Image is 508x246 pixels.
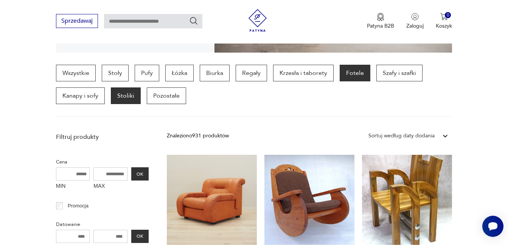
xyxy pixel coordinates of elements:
div: Sortuj według daty dodania [368,132,435,140]
button: Sprzedawaj [56,14,98,28]
button: Szukaj [189,16,198,25]
p: Koszyk [436,22,452,30]
p: Patyna B2B [367,22,394,30]
img: Ikona koszyka [440,13,448,20]
label: MIN [56,181,90,193]
p: Datowanie [56,220,149,229]
p: Promocja [68,202,89,210]
iframe: Smartsupp widget button [482,216,503,237]
a: Krzesła i taborety [273,65,334,81]
a: Sprzedawaj [56,19,98,24]
a: Stoliki [111,87,141,104]
button: OK [131,167,149,181]
button: Zaloguj [406,13,424,30]
div: Znaleziono 931 produktów [167,132,229,140]
img: Ikona medalu [377,13,384,21]
img: Patyna - sklep z meblami i dekoracjami vintage [246,9,269,32]
a: Łóżka [165,65,194,81]
button: Patyna B2B [367,13,394,30]
div: 0 [445,12,451,19]
p: Cena [56,158,149,166]
a: Stoły [102,65,129,81]
a: Szafy i szafki [376,65,423,81]
a: Kanapy i sofy [56,87,105,104]
a: Regały [236,65,267,81]
a: Fotele [340,65,370,81]
button: OK [131,230,149,243]
a: Ikona medaluPatyna B2B [367,13,394,30]
a: Pufy [135,65,159,81]
a: Pozostałe [147,87,186,104]
button: 0Koszyk [436,13,452,30]
label: MAX [93,181,127,193]
a: Wszystkie [56,65,96,81]
img: Ikonka użytkownika [411,13,419,20]
p: Zaloguj [406,22,424,30]
p: Filtruj produkty [56,133,149,141]
a: Biurka [200,65,230,81]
